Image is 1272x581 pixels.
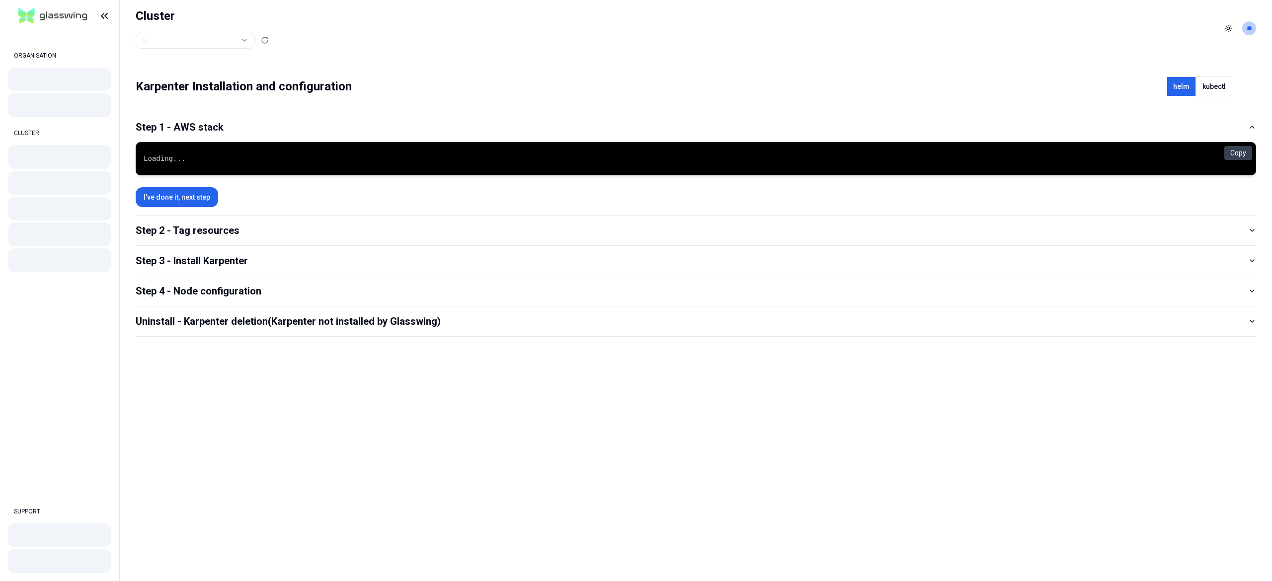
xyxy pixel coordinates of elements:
img: GlassWing [14,4,91,28]
code: Loading... [144,153,1248,164]
div: Step 3 - Install Karpenter [136,254,248,268]
button: Copy [1224,146,1252,160]
div: ORGANISATION [8,46,111,66]
button: Step 2 - Tag resources [136,216,1256,245]
h1: Cluster [136,8,269,24]
h1: Karpenter Installation and configuration [136,77,352,95]
button: Step 1 - AWS stack [136,112,1256,142]
button: Uninstall - Karpenter deletion(Karpenter not installed by Glasswing) [136,306,1256,336]
button: Step 4 - Node configuration [136,276,1256,306]
button: I've done it, next step [136,187,218,207]
div: Step 1 - AWS stack [136,120,224,134]
label: kubectl [1202,83,1226,90]
button: Select a value [136,32,255,49]
div: CLUSTER [8,123,111,143]
div: Step 1 - AWS stack [136,142,1256,215]
button: helm [1167,76,1196,96]
button: kubectl [1196,76,1232,96]
div: Step 2 - Tag resources [136,223,239,237]
button: Step 3 - Install Karpenter [136,246,1256,276]
div: SUPPORT [8,502,111,521]
label: helm [1173,83,1190,90]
